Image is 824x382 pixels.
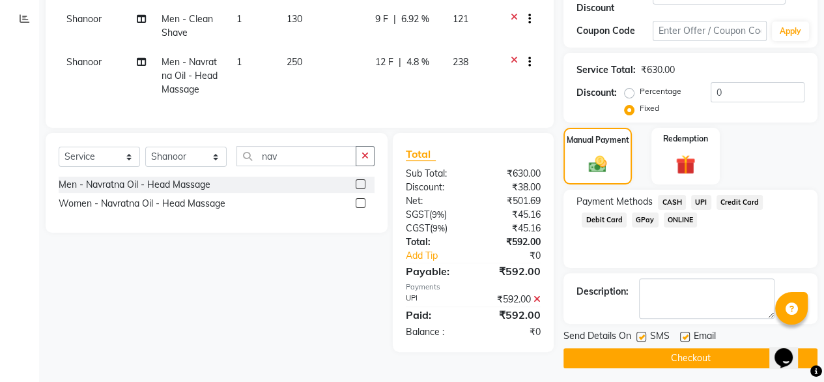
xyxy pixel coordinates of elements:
[473,167,550,181] div: ₹630.00
[717,195,763,210] span: Credit Card
[287,13,302,25] span: 130
[473,263,550,279] div: ₹592.00
[433,223,445,233] span: 9%
[396,307,474,323] div: Paid:
[375,55,393,69] span: 12 F
[473,235,550,249] div: ₹592.00
[582,213,627,228] span: Debit Card
[567,134,629,146] label: Manual Payment
[769,330,811,369] iframe: chat widget
[287,56,302,68] span: 250
[375,12,388,26] span: 9 F
[632,213,659,228] span: GPay
[563,348,817,368] button: Checkout
[236,13,242,25] span: 1
[396,222,474,235] div: ( )
[576,86,617,100] div: Discount:
[162,56,218,95] span: Men - Navratna Oil - Head Massage
[576,195,653,209] span: Payment Methods
[473,293,550,306] div: ₹592.00
[576,285,629,299] div: Description:
[396,167,474,181] div: Sub Total:
[396,208,474,222] div: ( )
[396,194,474,208] div: Net:
[406,55,429,69] span: 4.8 %
[772,22,809,41] button: Apply
[432,209,444,220] span: 9%
[406,209,429,220] span: SGST
[473,181,550,194] div: ₹38.00
[236,56,242,68] span: 1
[663,133,708,145] label: Redemption
[670,153,702,177] img: _gift.svg
[401,12,429,26] span: 6.92 %
[396,235,474,249] div: Total:
[393,12,396,26] span: |
[576,24,653,38] div: Coupon Code
[396,293,474,306] div: UPI
[694,329,716,345] span: Email
[640,85,681,97] label: Percentage
[664,213,698,228] span: ONLINE
[162,13,213,38] span: Men - Clean Shave
[406,147,436,161] span: Total
[59,197,225,211] div: Women - Navratna Oil - Head Massage
[59,178,210,192] div: Men - Navratna Oil - Head Massage
[396,249,486,263] a: Add Tip
[653,21,767,41] input: Enter Offer / Coupon Code
[66,13,102,25] span: Shanoor
[396,181,474,194] div: Discount:
[486,249,550,263] div: ₹0
[650,329,670,345] span: SMS
[453,56,468,68] span: 238
[396,325,474,339] div: Balance :
[236,146,356,166] input: Search or Scan
[399,55,401,69] span: |
[396,263,474,279] div: Payable:
[583,154,613,175] img: _cash.svg
[658,195,686,210] span: CASH
[473,307,550,323] div: ₹592.00
[641,63,675,77] div: ₹630.00
[640,102,659,114] label: Fixed
[473,194,550,208] div: ₹501.69
[473,325,550,339] div: ₹0
[473,208,550,222] div: ₹45.16
[406,222,430,234] span: CGST
[473,222,550,235] div: ₹45.16
[563,329,631,345] span: Send Details On
[66,56,102,68] span: Shanoor
[576,63,636,77] div: Service Total:
[406,282,541,293] div: Payments
[691,195,711,210] span: UPI
[453,13,468,25] span: 121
